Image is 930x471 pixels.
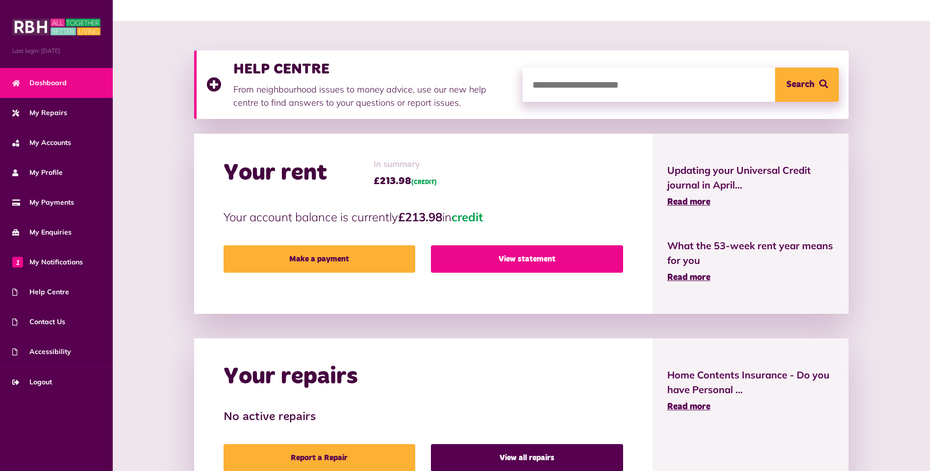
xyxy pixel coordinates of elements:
[431,245,623,273] a: View statement
[667,368,834,414] a: Home Contents Insurance - Do you have Personal ... Read more
[667,238,834,268] span: What the 53-week rent year means for you
[12,317,65,327] span: Contact Us
[224,245,415,273] a: Make a payment
[224,208,623,226] p: Your account balance is currently in
[224,363,358,391] h2: Your repairs
[12,257,83,267] span: My Notifications
[12,197,74,208] span: My Payments
[12,287,69,297] span: Help Centre
[224,159,327,188] h2: Your rent
[12,47,101,55] span: Last login: [DATE]
[12,167,63,178] span: My Profile
[667,238,834,284] a: What the 53-week rent year means for you Read more
[12,227,72,237] span: My Enquiries
[667,368,834,397] span: Home Contents Insurance - Do you have Personal ...
[667,163,834,209] a: Updating your Universal Credit journal in April... Read more
[398,210,442,224] strong: £213.98
[12,257,23,267] span: 1
[224,410,623,424] h3: No active repairs
[775,68,839,102] button: Search
[12,108,67,118] span: My Repairs
[667,198,710,207] span: Read more
[452,210,483,224] span: credit
[667,273,710,282] span: Read more
[233,60,513,78] h3: HELP CENTRE
[374,174,437,188] span: £213.98
[374,158,437,171] span: In summary
[233,83,513,109] p: From neighbourhood issues to money advice, use our new help centre to find answers to your questi...
[786,68,814,102] span: Search
[12,138,71,148] span: My Accounts
[12,78,67,88] span: Dashboard
[12,377,52,387] span: Logout
[411,180,437,186] span: (CREDIT)
[667,402,710,411] span: Read more
[667,163,834,192] span: Updating your Universal Credit journal in April...
[12,17,101,37] img: MyRBH
[12,347,71,357] span: Accessibility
